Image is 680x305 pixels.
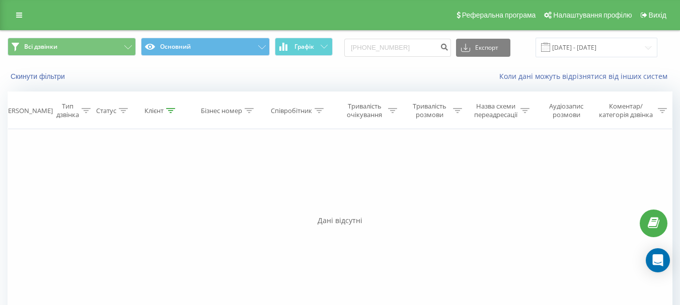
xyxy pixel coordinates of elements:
[2,107,53,115] div: [PERSON_NAME]
[409,102,450,119] div: Тривалість розмови
[553,11,632,19] span: Налаштування профілю
[649,11,666,19] span: Вихід
[96,107,116,115] div: Статус
[56,102,79,119] div: Тип дзвінка
[271,107,312,115] div: Співробітник
[541,102,592,119] div: Аудіозапис розмови
[294,43,314,50] span: Графік
[462,11,536,19] span: Реферальна програма
[141,38,269,56] button: Основний
[596,102,655,119] div: Коментар/категорія дзвінка
[8,38,136,56] button: Всі дзвінки
[456,39,510,57] button: Експорт
[8,72,70,81] button: Скинути фільтри
[24,43,57,51] span: Всі дзвінки
[646,248,670,272] div: Open Intercom Messenger
[474,102,518,119] div: Назва схеми переадресації
[275,38,333,56] button: Графік
[344,39,451,57] input: Пошук за номером
[344,102,386,119] div: Тривалість очікування
[201,107,242,115] div: Бізнес номер
[144,107,164,115] div: Клієнт
[8,216,672,226] div: Дані відсутні
[499,71,672,81] a: Коли дані можуть відрізнятися вiд інших систем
